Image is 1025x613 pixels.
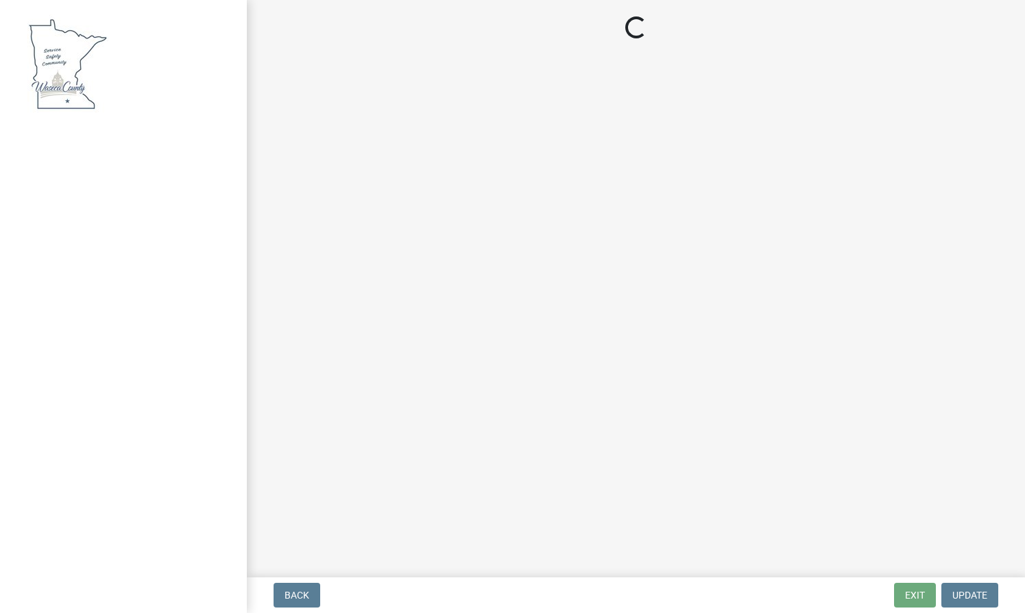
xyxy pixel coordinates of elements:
button: Update [941,583,998,608]
span: Update [952,590,987,601]
button: Back [274,583,320,608]
span: Back [285,590,309,601]
img: Waseca County, Minnesota [27,14,108,112]
button: Exit [894,583,936,608]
